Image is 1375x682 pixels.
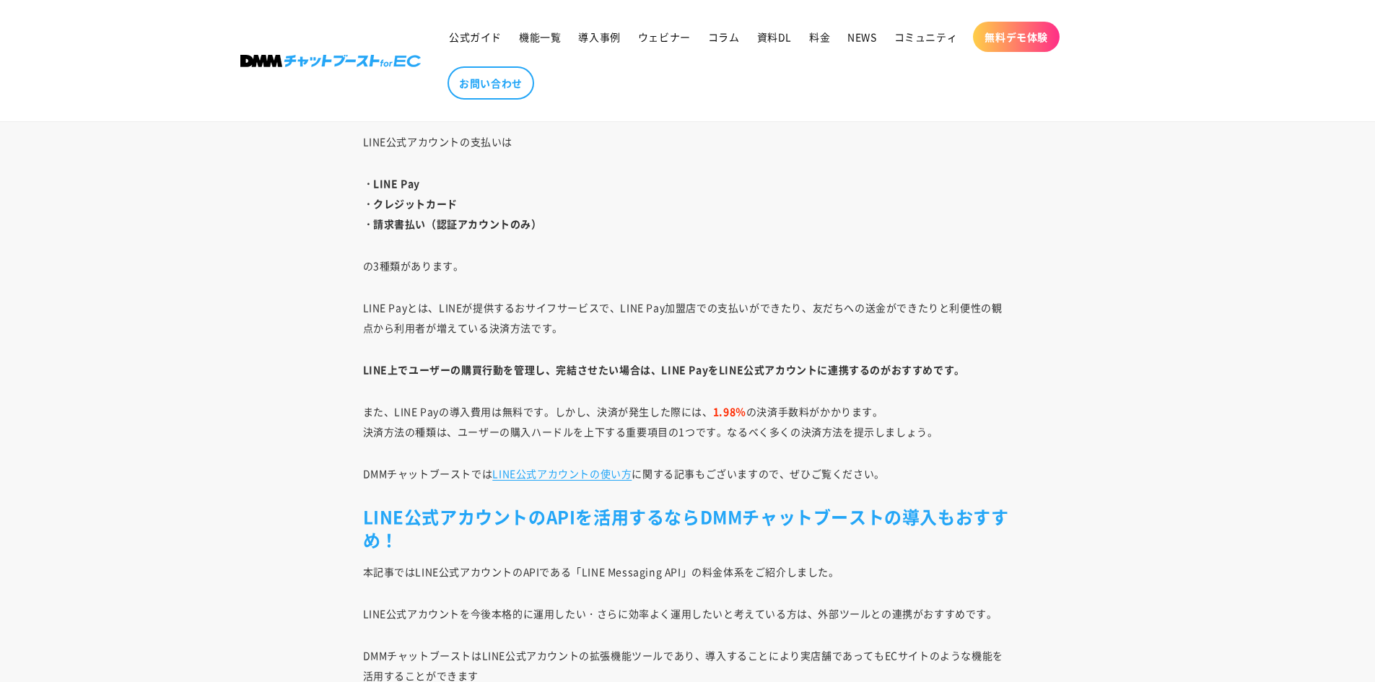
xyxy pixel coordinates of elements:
[839,22,885,52] a: NEWS
[510,22,569,52] a: 機能一覧
[363,255,1013,276] p: の3種類があります。
[363,362,965,377] strong: LINE上でユーザーの購買行動を管理し、完結させたい場合は、LINE PayをLINE公式アカウントに連携するのがおすすめです。
[492,466,632,481] a: LINE公式アカウントの使い方
[448,66,534,100] a: お問い合わせ
[363,401,1013,442] p: また、LINE Payの導入費用は無料です。しかし、決済が発生した際には、 の決済手数料がかかります。 決済方法の種類は、ユーザーの購入ハードルを上下する重要項目の1つです。なるべく多くの決済方...
[569,22,629,52] a: 導入事例
[363,176,420,191] strong: ・LINE Pay
[713,404,746,419] strong: 1.98％
[748,22,800,52] a: 資料DL
[638,30,691,43] span: ウェビナー
[363,131,1013,152] p: LINE公式アカウントの支払いは
[363,297,1013,338] p: LINE Payとは、LINEが提供するおサイフサービスで、LINE Pay加盟店での支払いができたり、友だちへの送金ができたりと利便性の観点から利用者が増えている決済方法です。
[363,561,1013,582] p: 本記事ではLINE公式アカウントのAPIである「LINE Messaging API」の料金体系をご紹介しました。
[363,505,1013,550] h2: LINE公式アカウントのAPIを活用するならDMMチャットブーストの導入もおすすめ！
[809,30,830,43] span: 料金
[363,603,1013,624] p: LINE公式アカウントを今後本格的に運用したい・さらに効率よく運用したいと考えている方は、外部ツールとの連携がおすすめです。
[240,55,421,67] img: 株式会社DMM Boost
[757,30,792,43] span: 資料DL
[847,30,876,43] span: NEWS
[363,463,1013,484] p: DMMチャットブーストでは に関する記事もございますので、ぜひご覧ください。
[708,30,740,43] span: コラム
[363,217,542,231] strong: ・請求書払い（認証アカウントのみ）
[699,22,748,52] a: コラム
[973,22,1060,52] a: 無料デモ体験
[519,30,561,43] span: 機能一覧
[985,30,1048,43] span: 無料デモ体験
[886,22,966,52] a: コミュニティ
[629,22,699,52] a: ウェビナー
[440,22,510,52] a: 公式ガイド
[800,22,839,52] a: 料金
[894,30,958,43] span: コミュニティ
[578,30,620,43] span: 導入事例
[459,76,523,89] span: お問い合わせ
[449,30,502,43] span: 公式ガイド
[363,196,458,211] strong: ・クレジットカード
